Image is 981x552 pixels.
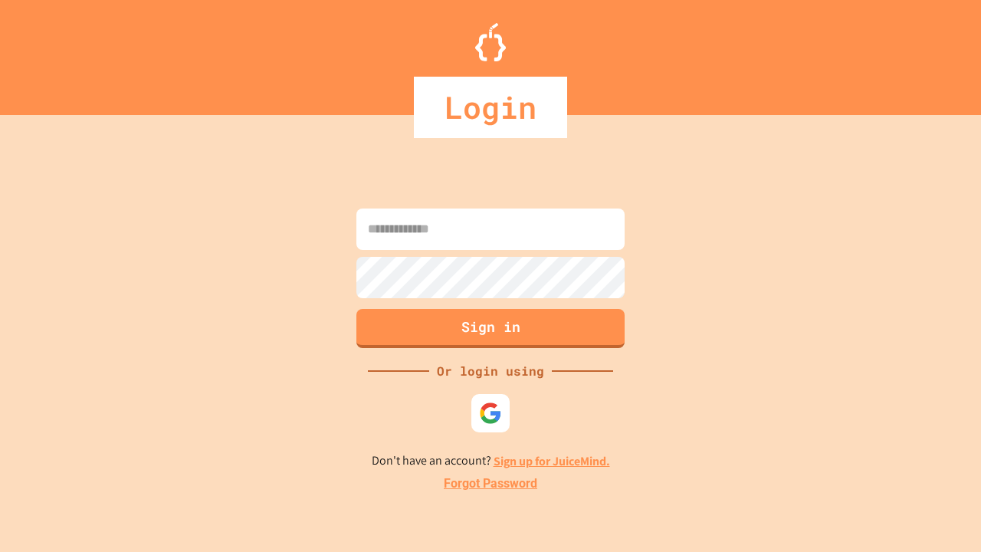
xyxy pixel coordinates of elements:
[475,23,506,61] img: Logo.svg
[479,402,502,425] img: google-icon.svg
[414,77,567,138] div: Login
[429,362,552,380] div: Or login using
[494,453,610,469] a: Sign up for JuiceMind.
[356,309,625,348] button: Sign in
[372,452,610,471] p: Don't have an account?
[444,475,537,493] a: Forgot Password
